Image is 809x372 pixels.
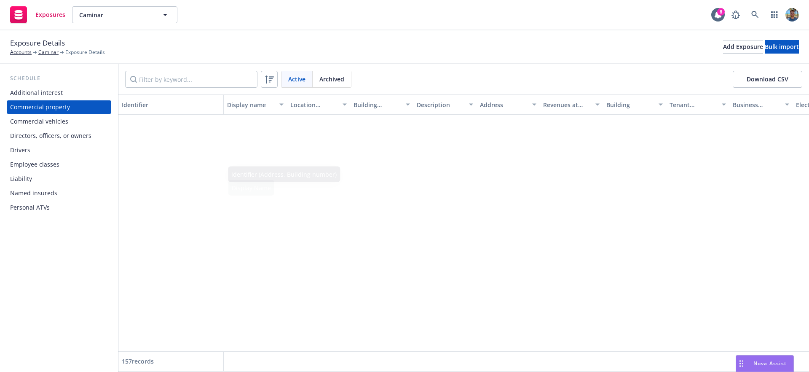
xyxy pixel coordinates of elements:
div: Building number [354,100,401,109]
a: Commercial property [7,100,111,114]
div: Business personal property (BPP) [733,100,780,109]
span: 157 records [122,357,154,365]
div: Schedule [7,74,111,83]
a: Caminar [38,49,59,56]
button: Caminar [72,6,177,23]
a: Employee classes [7,158,111,171]
img: photo [785,8,799,22]
button: Description [413,94,477,115]
button: Building [603,94,666,115]
div: Revenues at location [543,100,590,109]
a: Switch app [766,6,783,23]
span: Exposures [35,11,65,18]
div: Directors, officers, or owners [10,129,91,143]
a: Personal ATVs [7,201,111,214]
div: Tenant improvements [670,100,717,109]
button: Add Exposure [723,40,763,54]
div: 8 [717,8,725,16]
button: Business personal property (BPP) [729,94,793,115]
button: Tenant improvements [666,94,729,115]
span: Exposure Details [65,49,105,56]
div: Building [606,100,654,109]
button: Display name [224,94,287,115]
div: Personal ATVs [10,201,50,214]
div: Commercial vehicles [10,115,68,128]
div: Commercial property [10,100,70,114]
a: Accounts [10,49,32,56]
span: Exposure Details [10,38,65,49]
div: Liability [10,172,32,186]
a: Search [747,6,763,23]
a: Additional interest [7,86,111,100]
span: Archived [319,75,344,84]
button: Revenues at location [540,94,603,115]
a: Liability [7,172,111,186]
span: Caminar [79,11,152,19]
div: Additional interest [10,86,63,100]
div: Display name [227,100,274,109]
div: Named insureds [10,186,57,200]
a: Exposures [7,3,69,27]
span: Nova Assist [753,360,787,367]
div: Location number [290,100,338,109]
button: Location number [287,94,350,115]
div: Drag to move [736,356,747,372]
button: Identifier [118,94,224,115]
a: Drivers [7,143,111,157]
button: Nova Assist [736,355,794,372]
div: Description [417,100,464,109]
div: Address [480,100,527,109]
div: Employee classes [10,158,59,171]
a: Report a Bug [727,6,744,23]
button: Address [477,94,540,115]
input: Filter by keyword... [125,71,257,88]
span: Active [288,75,305,84]
a: Commercial vehicles [7,115,111,128]
button: Bulk import [765,40,799,54]
button: Download CSV [733,71,802,88]
button: Building number [350,94,413,115]
a: Directors, officers, or owners [7,129,111,143]
a: Named insureds [7,186,111,200]
div: Drivers [10,143,30,157]
div: Identifier [122,100,220,109]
